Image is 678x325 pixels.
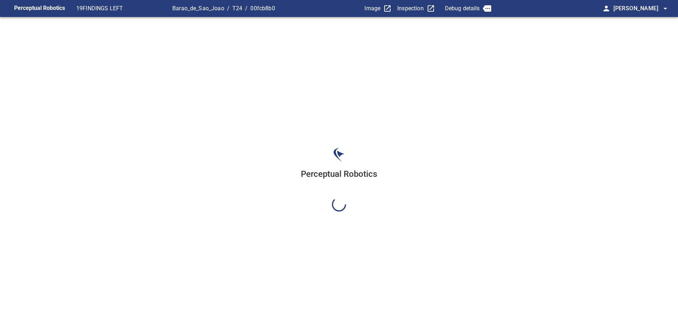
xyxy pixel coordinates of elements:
[232,5,242,12] a: T24
[613,4,670,13] span: [PERSON_NAME]
[14,3,65,14] figcaption: Perceptual Robotics
[227,4,230,13] span: /
[333,147,345,162] img: pr
[611,1,670,16] button: [PERSON_NAME]
[397,4,435,13] a: Inspection
[364,4,380,13] p: Image
[301,168,377,197] div: Perceptual Robotics
[602,4,611,13] span: person
[445,4,480,13] p: Debug details
[172,4,224,13] p: Barao_de_Sao_Joao
[364,4,392,13] a: Image
[250,5,275,12] a: 00fcb8b0
[76,4,172,13] p: 19 FINDINGS LEFT
[245,4,248,13] span: /
[397,4,424,13] p: Inspection
[661,4,670,13] span: arrow_drop_down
